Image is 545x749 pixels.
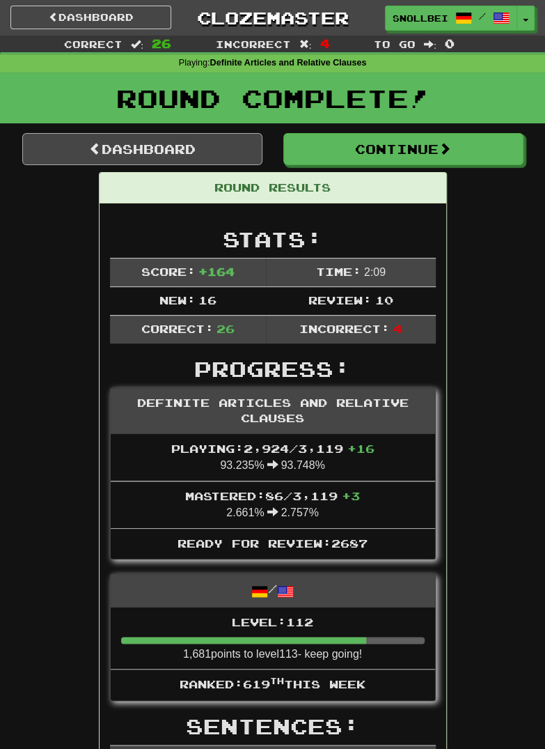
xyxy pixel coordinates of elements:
[111,481,435,529] li: 2.661% 2.757%
[152,36,171,50] span: 26
[385,6,517,31] a: Snollbeir /
[177,536,368,550] span: Ready for Review: 2687
[347,442,374,455] span: + 16
[180,677,365,690] span: Ranked: 619 this week
[299,39,312,49] span: :
[141,322,213,335] span: Correct:
[131,39,143,49] span: :
[283,133,523,165] button: Continue
[171,442,374,455] span: Playing: 2,924 / 3,119
[342,489,360,502] span: + 3
[110,357,436,380] h2: Progress:
[216,38,291,50] span: Incorrect
[364,266,386,278] span: 2 : 0 9
[270,676,284,686] sup: th
[111,608,435,670] li: 1,681 points to level 113 - keep going!
[5,84,540,112] h1: Round Complete!
[22,133,262,165] a: Dashboard
[393,12,448,24] span: Snollbeir
[10,6,171,29] a: Dashboard
[393,322,402,335] span: 4
[198,293,216,307] span: 16
[319,36,329,50] span: 4
[192,6,353,30] a: Clozemaster
[198,265,235,278] span: + 164
[111,434,435,481] li: 93.235% 93.748%
[210,58,366,68] strong: Definite Articles and Relative Clauses
[185,489,360,502] span: Mastered: 86 / 3,119
[100,173,446,203] div: Round Results
[111,574,435,607] div: /
[374,38,416,50] span: To go
[315,265,361,278] span: Time:
[111,388,435,435] div: Definite Articles and Relative Clauses
[110,715,436,738] h2: Sentences:
[374,293,393,307] span: 10
[299,322,390,335] span: Incorrect:
[308,293,372,307] span: Review:
[424,39,436,49] span: :
[141,265,195,278] span: Score:
[64,38,123,50] span: Correct
[216,322,235,335] span: 26
[445,36,455,50] span: 0
[159,293,195,307] span: New:
[110,228,436,251] h2: Stats:
[232,615,313,628] span: Level: 112
[479,11,486,21] span: /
